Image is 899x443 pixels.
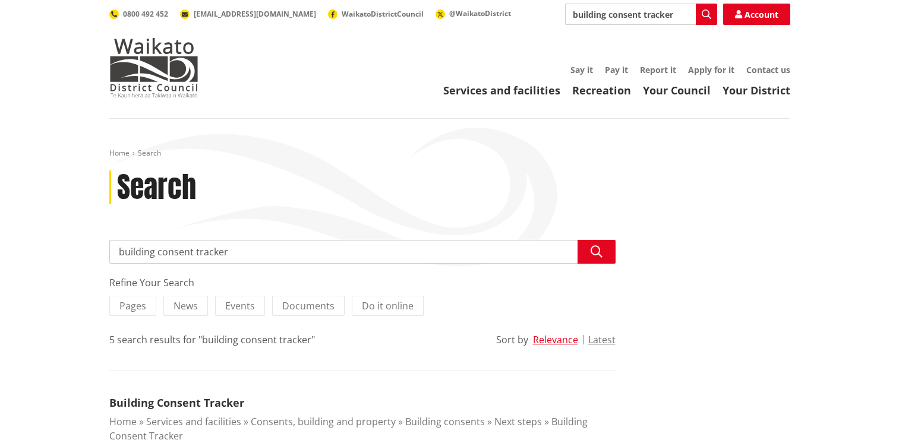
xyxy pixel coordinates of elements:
nav: breadcrumb [109,148,790,159]
span: @WaikatoDistrict [449,8,511,18]
a: Building consents [405,415,485,428]
a: Services and facilities [443,83,560,97]
a: Next steps [494,415,542,428]
a: Home [109,415,137,428]
a: Say it [570,64,593,75]
span: [EMAIL_ADDRESS][DOMAIN_NAME] [194,9,316,19]
button: Latest [588,334,616,345]
a: Building Consent Tracker [109,415,588,442]
div: 5 search results for "building consent tracker" [109,333,315,347]
span: Events [225,299,255,312]
img: Waikato District Council - Te Kaunihera aa Takiwaa o Waikato [109,38,198,97]
a: [EMAIL_ADDRESS][DOMAIN_NAME] [180,9,316,19]
a: WaikatoDistrictCouncil [328,9,424,19]
span: Pages [119,299,146,312]
a: Consents, building and property [251,415,396,428]
a: Pay it [605,64,628,75]
span: Search [138,148,161,158]
a: Services and facilities [146,415,241,428]
span: Do it online [362,299,414,312]
span: 0800 492 452 [123,9,168,19]
h1: Search [117,170,196,205]
a: Report it [640,64,676,75]
a: Account [723,4,790,25]
input: Search input [109,240,616,264]
a: Building Consent Tracker [109,395,244,410]
a: @WaikatoDistrict [436,8,511,18]
div: Refine Your Search [109,276,616,290]
input: Search input [565,4,717,25]
a: Your Council [643,83,711,97]
span: Documents [282,299,335,312]
a: Home [109,148,130,158]
div: Sort by [496,333,528,347]
span: News [174,299,198,312]
span: WaikatoDistrictCouncil [342,9,424,19]
a: Apply for it [688,64,734,75]
a: Your District [723,83,790,97]
a: Contact us [746,64,790,75]
a: Recreation [572,83,631,97]
a: 0800 492 452 [109,9,168,19]
button: Relevance [533,334,578,345]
